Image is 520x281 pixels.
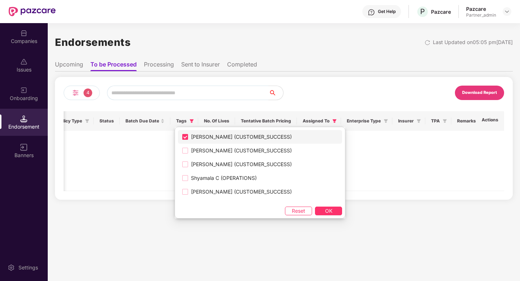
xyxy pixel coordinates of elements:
[331,117,338,125] span: filter
[398,118,414,124] span: Insurer
[347,118,381,124] span: Enterprise Type
[441,117,448,125] span: filter
[90,61,137,71] li: To be Processed
[189,119,194,123] span: filter
[120,111,170,131] th: Batch Due Date
[85,119,89,123] span: filter
[378,9,396,14] div: Get Help
[285,207,312,215] button: Reset
[384,119,388,123] span: filter
[431,118,440,124] span: TPA
[9,7,56,16] img: New Pazcare Logo
[417,119,421,123] span: filter
[268,90,283,96] span: search
[443,119,447,123] span: filter
[55,61,83,71] li: Upcoming
[504,9,510,14] img: svg+xml;base64,PHN2ZyBpZD0iRHJvcGRvd24tMzJ4MzIiIHhtbG5zPSJodHRwOi8vd3d3LnczLm9yZy8yMDAwL3N2ZyIgd2...
[425,40,430,46] img: svg+xml;base64,PHN2ZyBpZD0iUmVsb2FkLTMyeDMyIiB4bWxucz0iaHR0cDovL3d3dy53My5vcmcvMjAwMC9zdmciIHdpZH...
[332,119,337,123] span: filter
[431,8,451,15] div: Pazcare
[176,118,187,124] span: Tags
[420,7,425,16] span: P
[227,61,257,71] li: Completed
[325,207,332,215] span: OK
[69,165,499,173] div: No data
[466,12,496,18] div: Partner_admin
[84,88,92,97] span: 4
[466,5,496,12] div: Pazcare
[198,111,235,131] th: No. Of Lives
[315,207,342,215] button: OK
[188,160,295,168] span: [PERSON_NAME] (CUSTOMER_SUCCESS)
[382,117,389,125] span: filter
[188,202,295,209] span: [PERSON_NAME] (CUSTOMER_SUCCESS)
[303,118,329,124] span: Assigned To
[188,174,260,182] span: Shyamala C (OPERATIONS)
[71,88,80,97] img: svg+xml;base64,PHN2ZyB4bWxucz0iaHR0cDovL3d3dy53My5vcmcvMjAwMC9zdmciIHdpZHRoPSIyNCIgaGVpZ2h0PSIyNC...
[84,117,91,125] span: filter
[188,117,195,125] span: filter
[144,61,174,71] li: Processing
[16,264,40,271] div: Settings
[20,87,27,94] img: svg+xml;base64,PHN2ZyB3aWR0aD0iMjAiIGhlaWdodD0iMjAiIHZpZXdCb3g9IjAgMCAyMCAyMCIgZmlsbD0ibm9uZSIgeG...
[368,9,375,16] img: svg+xml;base64,PHN2ZyBpZD0iSGVscC0zMngzMiIgeG1sbnM9Imh0dHA6Ly93d3cudzMub3JnLzIwMDAvc3ZnIiB3aWR0aD...
[20,115,27,122] img: svg+xml;base64,PHN2ZyB3aWR0aD0iMTQuNSIgaGVpZ2h0PSIxNC41IiB2aWV3Qm94PSIwIDAgMTYgMTYiIGZpbGw9Im5vbm...
[20,58,27,65] img: svg+xml;base64,PHN2ZyBpZD0iSXNzdWVzX2Rpc2FibGVkIiB4bWxucz0iaHR0cDovL3d3dy53My5vcmcvMjAwMC9zdmciIH...
[94,111,120,131] th: Status
[462,90,497,96] div: Download Report
[181,61,220,71] li: Sent to Insurer
[58,118,82,124] span: Policy Type
[415,117,422,125] span: filter
[188,147,295,155] span: [PERSON_NAME] (CUSTOMER_SUCCESS)
[8,264,15,271] img: svg+xml;base64,PHN2ZyBpZD0iU2V0dGluZy0yMHgyMCIgeG1sbnM9Imh0dHA6Ly93d3cudzMub3JnLzIwMDAvc3ZnIiB3aW...
[235,111,297,131] th: Tentative Batch Pricing
[188,133,295,141] span: [PERSON_NAME] (CUSTOMER_SUCCESS)
[188,188,295,196] span: [PERSON_NAME] (CUSTOMER_SUCCESS)
[20,144,27,151] img: svg+xml;base64,PHN2ZyB3aWR0aD0iMTYiIGhlaWdodD0iMTYiIHZpZXdCb3g9IjAgMCAxNiAxNiIgZmlsbD0ibm9uZSIgeG...
[451,111,482,131] th: Remarks
[433,38,513,46] div: Last Updated on 05:05 pm[DATE]
[20,30,27,37] img: svg+xml;base64,PHN2ZyBpZD0iQ29tcGFuaWVzIiB4bWxucz0iaHR0cDovL3d3dy53My5vcmcvMjAwMC9zdmciIHdpZHRoPS...
[55,34,131,50] h1: Endorsements
[476,111,504,131] th: Actions
[292,207,305,215] span: Reset
[125,118,159,124] span: Batch Due Date
[268,86,284,100] button: search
